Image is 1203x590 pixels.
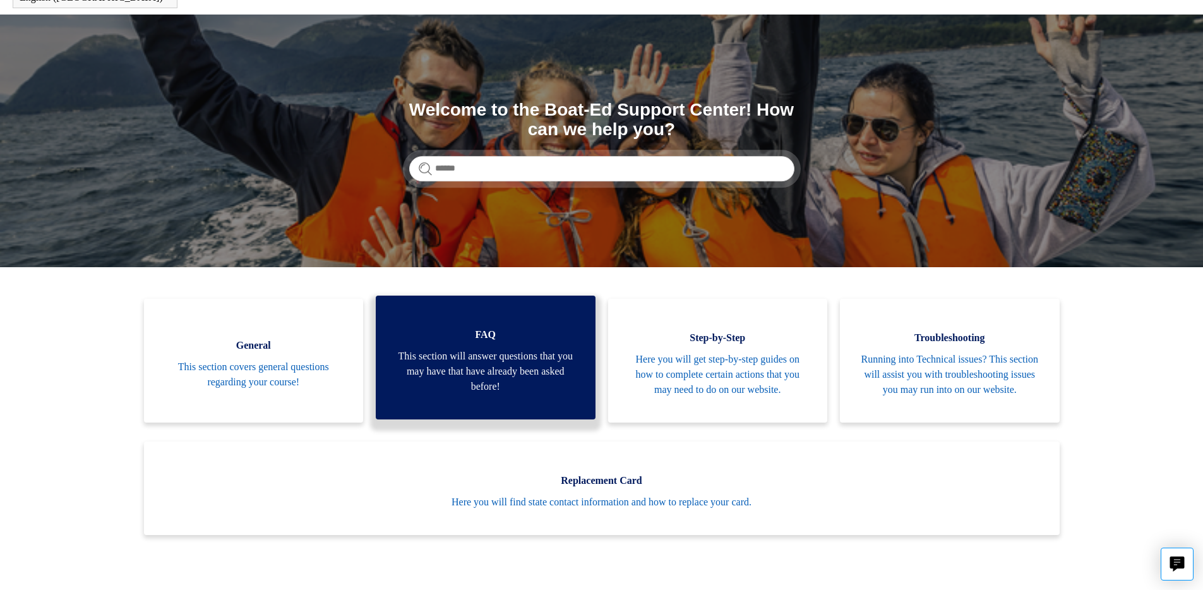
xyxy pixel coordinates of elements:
[163,338,345,353] span: General
[163,359,345,390] span: This section covers general questions regarding your course!
[840,299,1060,423] a: Troubleshooting Running into Technical issues? This section will assist you with troubleshooting ...
[627,330,809,346] span: Step-by-Step
[859,352,1041,397] span: Running into Technical issues? This section will assist you with troubleshooting issues you may r...
[376,296,596,419] a: FAQ This section will answer questions that you may have that have already been asked before!
[144,299,364,423] a: General This section covers general questions regarding your course!
[395,349,577,394] span: This section will answer questions that you may have that have already been asked before!
[608,299,828,423] a: Step-by-Step Here you will get step-by-step guides on how to complete certain actions that you ma...
[409,100,794,140] h1: Welcome to the Boat-Ed Support Center! How can we help you?
[163,473,1041,488] span: Replacement Card
[859,330,1041,346] span: Troubleshooting
[144,442,1060,535] a: Replacement Card Here you will find state contact information and how to replace your card.
[1161,548,1194,581] button: Live chat
[163,495,1041,510] span: Here you will find state contact information and how to replace your card.
[409,156,794,181] input: Search
[395,327,577,342] span: FAQ
[627,352,809,397] span: Here you will get step-by-step guides on how to complete certain actions that you may need to do ...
